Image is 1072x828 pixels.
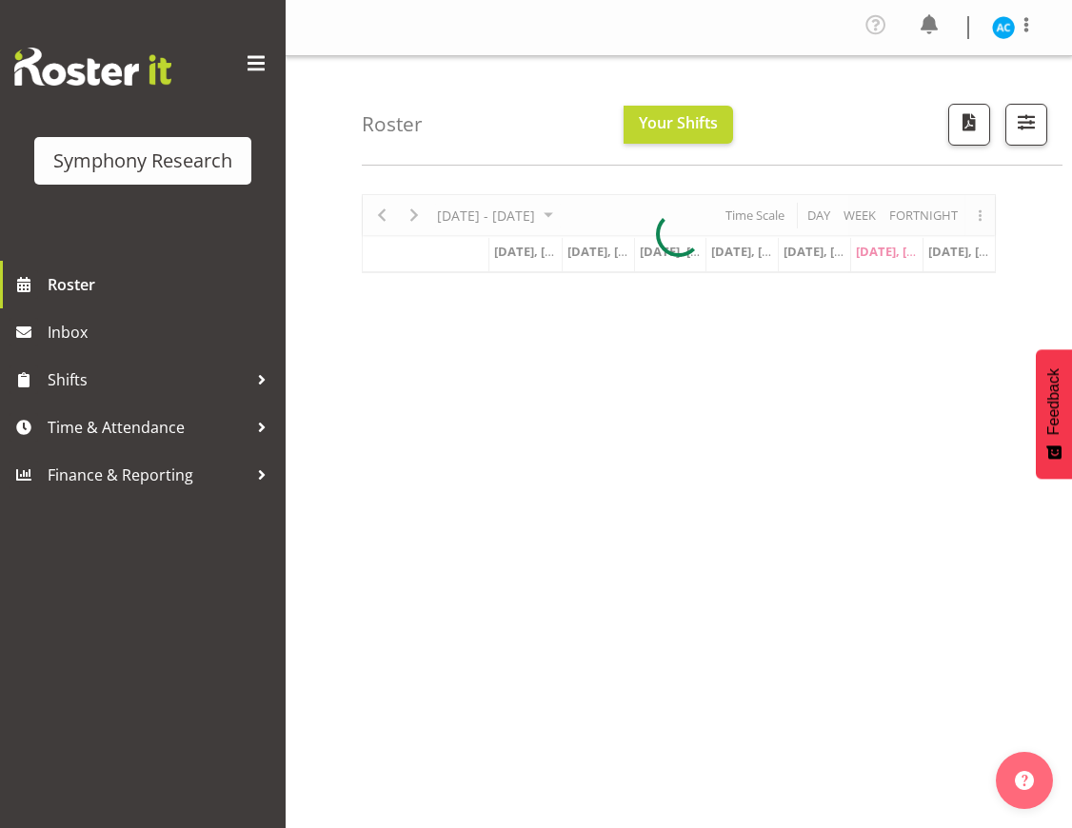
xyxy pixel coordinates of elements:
button: Your Shifts [624,106,733,144]
span: Your Shifts [639,112,718,133]
div: Symphony Research [53,147,232,175]
img: Rosterit website logo [14,48,171,86]
span: Finance & Reporting [48,461,248,489]
span: Shifts [48,365,248,394]
h4: Roster [362,113,423,135]
button: Filter Shifts [1005,104,1047,146]
span: Roster [48,270,276,299]
img: abbey-craib10174.jpg [992,16,1015,39]
button: Download a PDF of the roster according to the set date range. [948,104,990,146]
button: Feedback - Show survey [1036,349,1072,479]
span: Inbox [48,318,276,346]
img: help-xxl-2.png [1015,771,1034,790]
span: Feedback [1045,368,1062,435]
span: Time & Attendance [48,413,248,442]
